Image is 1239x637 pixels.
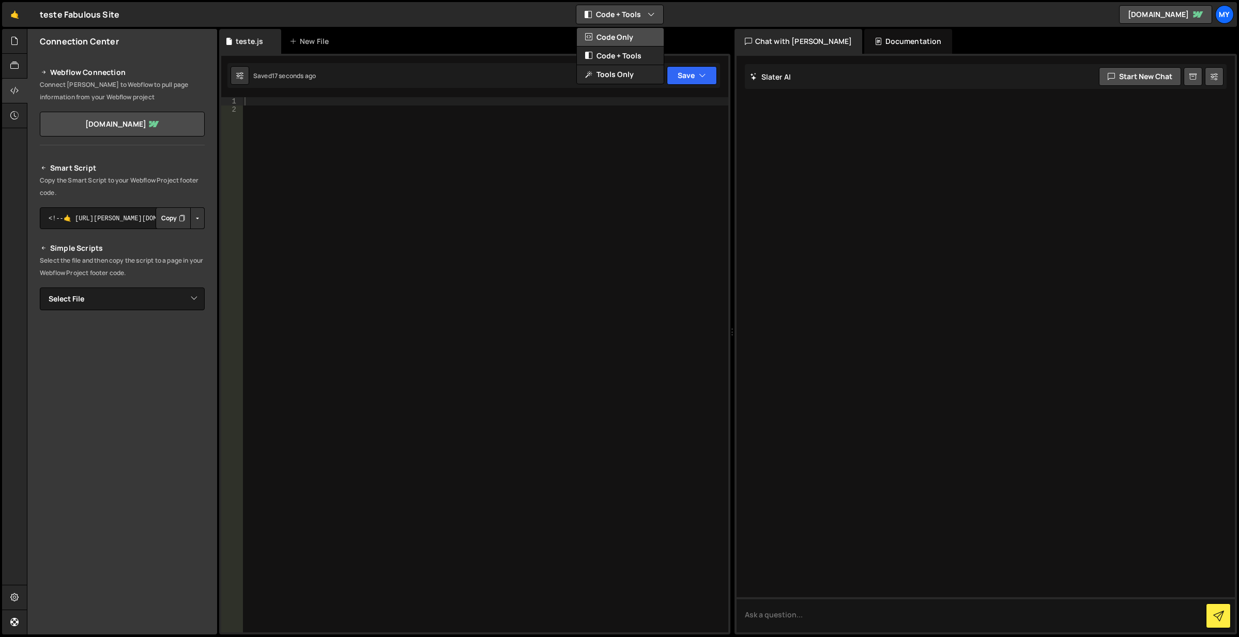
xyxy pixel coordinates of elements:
h2: Simple Scripts [40,242,205,254]
a: My [1215,5,1234,24]
div: Chat with [PERSON_NAME] [735,29,863,54]
p: Connect [PERSON_NAME] to Webflow to pull page information from your Webflow project [40,79,205,103]
div: Saved [253,71,316,80]
button: Start new chat [1099,67,1181,86]
button: Save [667,66,717,85]
button: Copy [156,207,191,229]
div: teste Fabulous Site [40,8,119,21]
div: 1 [221,97,243,105]
div: Button group with nested dropdown [156,207,205,229]
button: Code + Tools [577,47,664,65]
h2: Webflow Connection [40,66,205,79]
a: [DOMAIN_NAME] [40,112,205,136]
button: Code Only [577,28,664,47]
iframe: YouTube video player [40,427,206,520]
button: Tools Only [577,65,664,84]
div: Documentation [864,29,952,54]
div: 17 seconds ago [272,71,316,80]
h2: Smart Script [40,162,205,174]
h2: Slater AI [750,72,791,82]
a: 🤙 [2,2,27,27]
h2: Connection Center [40,36,119,47]
textarea: <!--🤙 [URL][PERSON_NAME][DOMAIN_NAME]> <script>document.addEventListener("DOMContentLoaded", func... [40,207,205,229]
div: New File [289,36,333,47]
button: Code + Tools [576,5,663,24]
p: Select the file and then copy the script to a page in your Webflow Project footer code. [40,254,205,279]
a: [DOMAIN_NAME] [1119,5,1212,24]
div: 2 [221,105,243,114]
div: teste.js [236,36,263,47]
iframe: YouTube video player [40,327,206,420]
p: Copy the Smart Script to your Webflow Project footer code. [40,174,205,199]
